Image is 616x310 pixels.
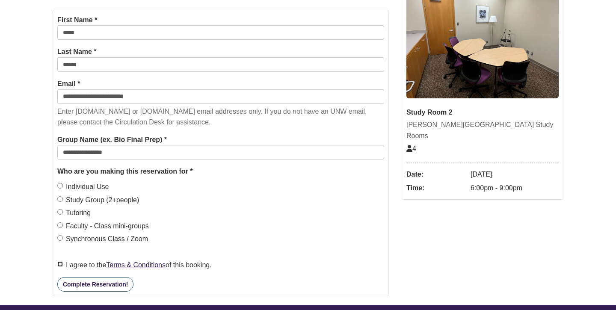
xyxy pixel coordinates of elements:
input: Individual Use [57,183,63,189]
input: Faculty - Class mini-groups [57,222,63,228]
dd: [DATE] [471,168,559,181]
p: Enter [DOMAIN_NAME] or [DOMAIN_NAME] email addresses only. If you do not have an UNW email, pleas... [57,106,384,128]
span: The capacity of this space [406,145,416,152]
dd: 6:00pm - 9:00pm [471,181,559,195]
label: I agree to the of this booking. [57,260,212,271]
div: [PERSON_NAME][GEOGRAPHIC_DATA] Study Rooms [406,119,559,141]
label: Individual Use [57,181,109,192]
input: Tutoring [57,209,63,215]
label: First Name * [57,15,97,26]
label: Synchronous Class / Zoom [57,233,148,245]
a: Terms & Conditions [106,261,166,269]
label: Tutoring [57,207,91,218]
button: Complete Reservation! [57,277,133,292]
input: I agree to theTerms & Conditionsof this booking. [57,261,63,267]
legend: Who are you making this reservation for * [57,166,384,177]
dt: Date: [406,168,466,181]
label: Faculty - Class mini-groups [57,221,149,232]
label: Last Name * [57,46,97,57]
div: Study Room 2 [406,107,559,118]
input: Study Group (2+people) [57,196,63,202]
label: Email * [57,78,80,89]
dt: Time: [406,181,466,195]
input: Synchronous Class / Zoom [57,235,63,241]
label: Group Name (ex. Bio Final Prep) * [57,134,167,145]
label: Study Group (2+people) [57,195,139,206]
